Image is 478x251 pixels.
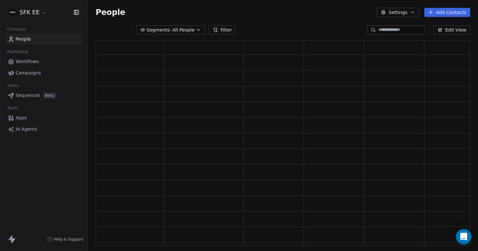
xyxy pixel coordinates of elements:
[4,47,31,57] span: Marketing
[16,58,39,65] span: Workflows
[16,92,40,99] span: Sequences
[147,27,171,33] span: Segments:
[96,7,125,17] span: People
[5,90,82,101] a: SequencesBeta
[5,56,82,67] a: Workflows
[456,229,471,244] div: Open Intercom Messenger
[5,34,82,45] a: People
[8,7,48,18] button: SFK EE
[5,68,82,78] a: Campaigns
[172,27,194,33] span: All People
[377,8,419,17] button: Settings
[433,25,470,34] button: Edit View
[16,70,41,76] span: Campaigns
[54,237,84,242] span: Help & Support
[47,237,84,242] a: Help & Support
[5,103,20,113] span: Tools
[4,24,29,34] span: Contacts
[43,92,56,99] span: Beta
[5,124,82,135] a: AI Agents
[16,126,37,133] span: AI Agents
[5,112,82,123] a: Apps
[424,8,470,17] button: Add Contacts
[9,8,17,16] img: %C3%8E%C2%A3%C3%8F%C2%84%C3%8E%C2%B9%C3%8E%C2%B3%C3%8E%C2%BC%C3%8E%C2%B9%C3%8E%C2%BF%C3%8C%C2%81%...
[20,8,40,17] span: SFK EE
[16,114,27,121] span: Apps
[5,81,21,90] span: Sales
[16,36,31,43] span: People
[209,25,236,34] button: Filter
